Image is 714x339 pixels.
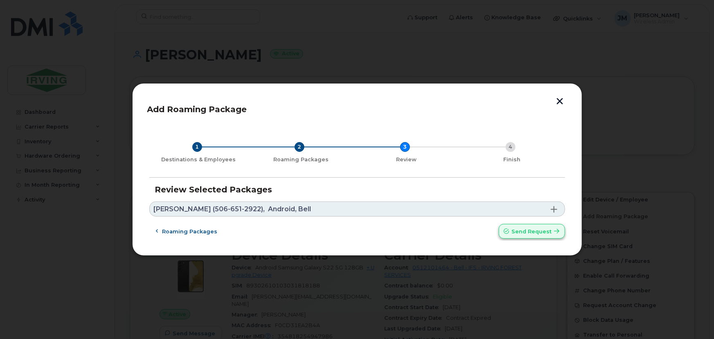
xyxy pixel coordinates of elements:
[162,228,217,235] span: Roaming packages
[506,142,516,152] div: 4
[149,224,225,239] button: Roaming packages
[499,224,565,239] button: Send request
[268,206,311,212] span: Android, Bell
[463,156,562,163] div: Finish
[252,156,351,163] div: Roaming Packages
[149,201,565,217] a: [PERSON_NAME] (506-651-2922),Android, Bell
[155,185,559,194] h3: Review Selected Packages
[153,206,265,212] span: [PERSON_NAME] (506-651-2922),
[295,142,304,152] div: 2
[153,156,245,163] div: Destinations & Employees
[512,228,552,235] span: Send request
[147,104,247,114] span: Add Roaming Package
[192,142,202,152] div: 1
